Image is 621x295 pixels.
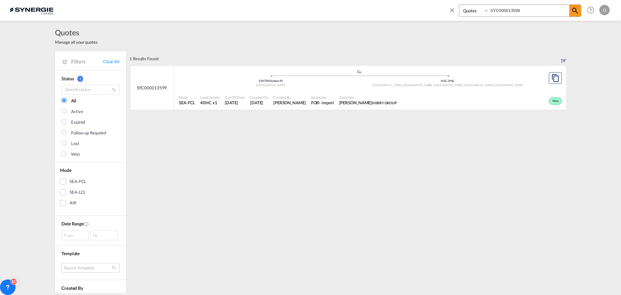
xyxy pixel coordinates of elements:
[60,178,121,185] md-checkbox: SEA-FCL
[448,79,449,83] span: |
[71,98,76,104] div: All
[61,285,83,291] span: Created By
[77,76,83,82] span: 1
[373,83,494,87] span: [GEOGRAPHIC_DATA], [GEOGRAPHIC_DATA], [GEOGRAPHIC_DATA], [GEOGRAPHIC_DATA]
[571,7,579,15] md-icon: icon-magnify
[103,59,120,64] a: Clear All
[200,100,220,106] span: 40HC x 1
[599,5,610,15] div: O
[61,75,120,82] div: Status 1
[137,85,167,91] span: SYC000013599
[60,167,71,173] span: Mode
[372,101,397,105] span: SHIRRY GROUP
[250,95,268,100] span: Created On
[225,95,245,100] span: Cut Off Date
[129,51,158,66] div: 1 Results Found
[339,100,397,106] span: Wassin Shirry SHIRRY GROUP
[112,87,116,92] md-icon: icon-magnify
[71,58,103,65] span: Filters
[179,95,195,100] span: Mode
[200,95,220,100] span: Load Details
[449,6,456,14] md-icon: icon-close
[10,3,53,17] img: 1f56c880d42311ef80fc7dca854c8e59.png
[84,221,89,227] md-icon: Created On
[552,99,560,104] span: Won
[355,70,363,73] md-icon: assets/icons/custom/ship-fill.svg
[259,79,282,83] span: CNYTN Yantian Pt
[71,151,80,158] div: Won
[489,5,569,16] input: Enter Quotation Number
[61,231,120,240] span: From To
[585,5,596,16] span: Help
[319,100,334,106] div: - import
[256,83,285,87] span: [GEOGRAPHIC_DATA]
[250,100,268,106] span: 29 Jul 2025
[449,5,459,20] span: icon-close
[311,95,334,100] span: Incoterms
[70,178,86,185] div: SEA-FCL
[71,141,79,147] div: Lost
[273,100,306,106] span: Rosa Ho
[549,97,562,105] div: Won
[551,74,559,82] md-icon: assets/icons/custom/copyQuote.svg
[449,79,455,83] span: H1G
[61,76,74,81] span: Status
[273,95,306,100] span: Created By
[311,100,334,106] div: FOB import
[55,39,98,45] span: Manage all your quotes
[493,83,494,87] span: ,
[130,66,566,110] div: SYC000013599 assets/icons/custom/ship-fill.svgassets/icons/custom/roll-o-plane.svgOriginYantian P...
[179,100,195,106] span: SEA-FCL
[269,79,270,83] span: |
[61,221,84,226] span: Date Range
[225,100,245,106] span: 29 Jul 2025
[91,231,118,240] div: To
[61,85,120,95] input: Search status
[569,5,581,17] span: icon-magnify
[60,200,121,206] md-checkbox: AIR
[60,189,121,196] md-checkbox: SEA-LCL
[339,95,397,100] span: Customer
[441,79,449,83] span: H1G
[311,100,319,106] div: FOB
[70,189,86,196] div: SEA-LCL
[549,72,562,84] button: Copy Quote
[71,130,106,136] div: Follow-up Required
[494,83,523,87] span: [GEOGRAPHIC_DATA]
[70,200,76,206] div: AIR
[55,27,98,38] span: Quotes
[71,108,83,115] div: Active
[71,119,85,126] div: Expired
[585,5,599,16] div: Help
[61,231,89,240] div: From
[561,51,566,66] div: Sort by: Created On
[61,251,80,256] span: Template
